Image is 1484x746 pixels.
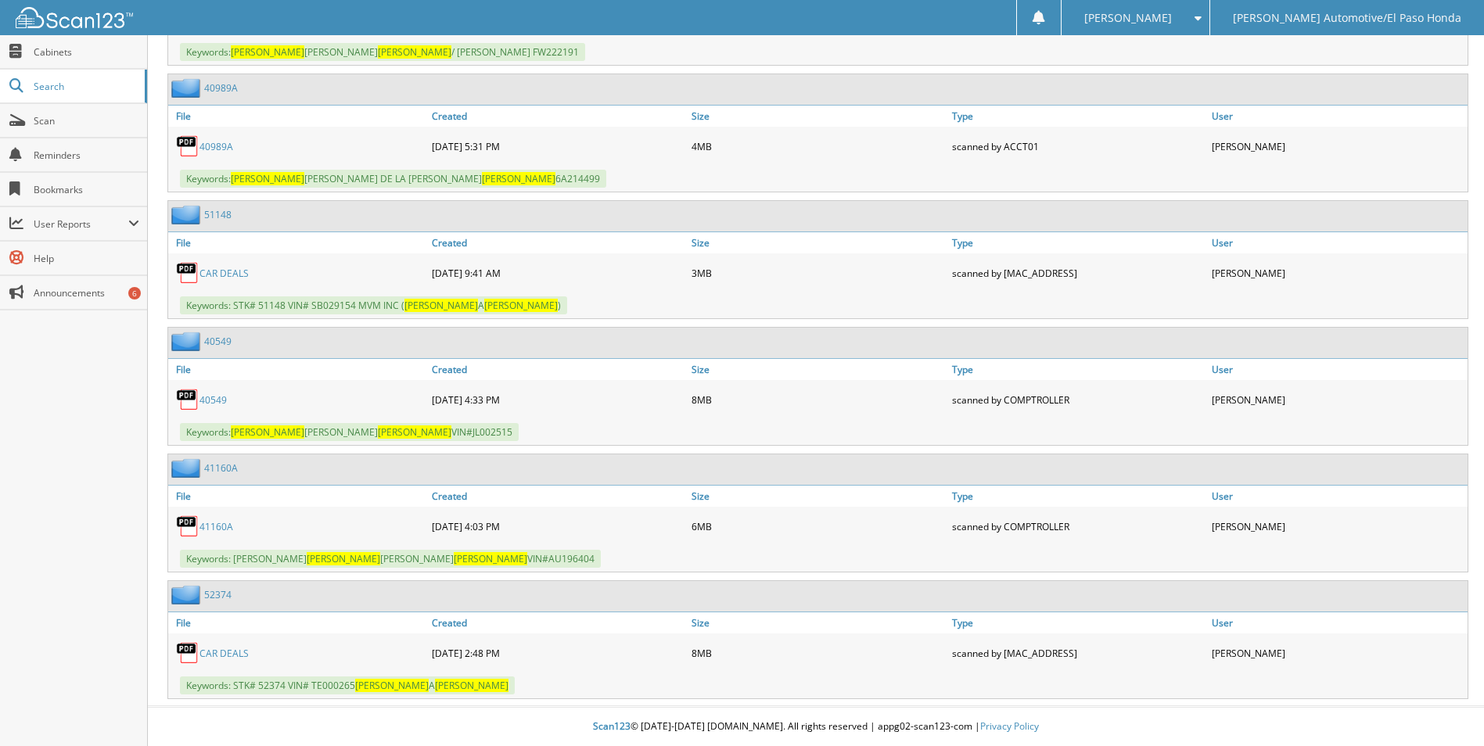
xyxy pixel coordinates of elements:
[199,267,249,280] a: CAR DEALS
[171,585,204,604] img: folder2.png
[204,588,232,601] a: 52374
[176,641,199,665] img: PDF.png
[1233,13,1461,23] span: [PERSON_NAME] Automotive/El Paso Honda
[1208,384,1468,415] div: [PERSON_NAME]
[176,261,199,285] img: PDF.png
[688,359,947,380] a: Size
[171,78,204,98] img: folder2.png
[428,131,688,162] div: [DATE] 5:31 PM
[428,257,688,289] div: [DATE] 9:41 AM
[688,612,947,633] a: Size
[307,552,380,565] span: [PERSON_NAME]
[428,612,688,633] a: Created
[176,388,199,411] img: PDF.png
[180,43,585,61] span: Keywords: [PERSON_NAME] / [PERSON_NAME] FW222191
[34,183,139,196] span: Bookmarks
[204,208,232,221] a: 51148
[1208,612,1468,633] a: User
[199,647,249,660] a: CAR DEALS
[180,550,601,568] span: Keywords: [PERSON_NAME] [PERSON_NAME] VIN#AU196404
[482,172,555,185] span: [PERSON_NAME]
[948,131,1208,162] div: scanned by ACCT01
[199,393,227,407] a: 40549
[454,552,527,565] span: [PERSON_NAME]
[231,45,304,59] span: [PERSON_NAME]
[231,172,304,185] span: [PERSON_NAME]
[948,511,1208,542] div: scanned by COMPTROLLER
[34,45,139,59] span: Cabinets
[688,106,947,127] a: Size
[948,384,1208,415] div: scanned by COMPTROLLER
[378,425,451,439] span: [PERSON_NAME]
[171,332,204,351] img: folder2.png
[176,515,199,538] img: PDF.png
[1208,511,1468,542] div: [PERSON_NAME]
[168,612,428,633] a: File
[484,299,558,312] span: [PERSON_NAME]
[688,384,947,415] div: 8MB
[428,359,688,380] a: Created
[428,106,688,127] a: Created
[688,486,947,507] a: Size
[355,679,429,692] span: [PERSON_NAME]
[34,286,139,299] span: Announcements
[1208,232,1468,253] a: User
[180,676,515,694] span: Keywords: STK# 52374 VIN# TE000265 A
[180,170,606,188] span: Keywords: [PERSON_NAME] DE LA [PERSON_NAME] 6A214499
[948,612,1208,633] a: Type
[128,287,141,299] div: 6
[1208,131,1468,162] div: [PERSON_NAME]
[1208,359,1468,380] a: User
[16,7,133,28] img: scan123-logo-white.svg
[948,486,1208,507] a: Type
[34,80,137,93] span: Search
[148,708,1484,746] div: © [DATE]-[DATE] [DOMAIN_NAME]. All rights reserved | appg02-scan123-com |
[948,232,1208,253] a: Type
[34,252,139,265] span: Help
[1406,671,1484,746] iframe: Chat Widget
[34,149,139,162] span: Reminders
[688,637,947,669] div: 8MB
[204,81,238,95] a: 40989A
[204,335,232,348] a: 40549
[593,719,631,733] span: Scan123
[428,384,688,415] div: [DATE] 4:33 PM
[428,486,688,507] a: Created
[948,637,1208,669] div: scanned by [MAC_ADDRESS]
[378,45,451,59] span: [PERSON_NAME]
[428,511,688,542] div: [DATE] 4:03 PM
[1208,106,1468,127] a: User
[1208,257,1468,289] div: [PERSON_NAME]
[1208,637,1468,669] div: [PERSON_NAME]
[948,359,1208,380] a: Type
[428,232,688,253] a: Created
[180,423,519,441] span: Keywords: [PERSON_NAME] VIN#JL002515
[428,637,688,669] div: [DATE] 2:48 PM
[168,232,428,253] a: File
[1084,13,1172,23] span: [PERSON_NAME]
[688,257,947,289] div: 3MB
[688,131,947,162] div: 4MB
[948,257,1208,289] div: scanned by [MAC_ADDRESS]
[34,114,139,127] span: Scan
[199,140,233,153] a: 40989A
[435,679,508,692] span: [PERSON_NAME]
[199,520,233,533] a: 41160A
[404,299,478,312] span: [PERSON_NAME]
[34,217,128,231] span: User Reports
[171,205,204,224] img: folder2.png
[1208,486,1468,507] a: User
[948,106,1208,127] a: Type
[168,106,428,127] a: File
[688,232,947,253] a: Size
[168,486,428,507] a: File
[688,511,947,542] div: 6MB
[204,461,238,475] a: 41160A
[231,425,304,439] span: [PERSON_NAME]
[168,359,428,380] a: File
[176,134,199,158] img: PDF.png
[180,296,567,314] span: Keywords: STK# 51148 VIN# SB029154 MVM INC ( A )
[980,719,1039,733] a: Privacy Policy
[171,458,204,478] img: folder2.png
